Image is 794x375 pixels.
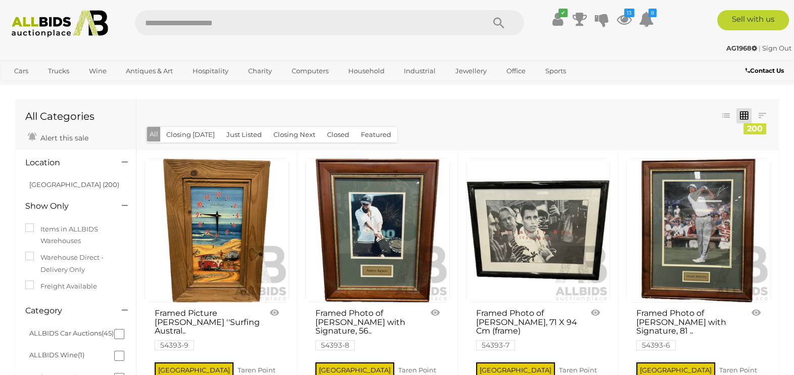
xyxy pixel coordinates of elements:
[743,123,766,134] div: 200
[38,133,88,143] span: Alert this sale
[220,127,268,143] button: Just Listed
[78,351,84,359] span: (1)
[242,63,278,79] a: Charity
[155,309,261,349] a: Framed Picture [PERSON_NAME] ''Surfing Austral.. 54393-9
[745,67,784,74] b: Contact Us
[25,129,91,145] a: Alert this sale
[759,44,761,52] span: |
[102,329,114,337] span: (45)
[82,63,113,79] a: Wine
[355,127,397,143] button: Featured
[119,63,179,79] a: Antiques & Art
[6,10,114,37] img: Allbids.com.au
[648,9,657,17] i: 8
[745,65,786,76] a: Contact Us
[29,180,119,189] a: [GEOGRAPHIC_DATA] (200)
[25,223,126,247] label: Items in ALLBIDS Warehouses
[449,63,493,79] a: Jewellery
[25,306,107,315] h4: Category
[726,44,757,52] strong: AG1968
[762,44,791,52] a: Sign Out
[186,63,235,79] a: Hospitality
[397,63,442,79] a: Industrial
[145,158,289,303] a: Framed Picture GARRY BIRDSALL ''Surfing Australia'' Clock, 56 X 37 Cm (frame)
[160,127,221,143] button: Closing [DATE]
[558,9,568,17] i: ✔
[147,127,161,142] button: All
[466,158,611,303] a: Framed Photo of IVAN LENDL, 71 X 94 Cm (frame)
[617,10,632,28] a: 13
[550,10,565,28] a: ✔
[726,44,759,52] a: AG1968
[500,63,532,79] a: Office
[321,127,355,143] button: Closed
[315,309,422,349] a: Framed Photo of [PERSON_NAME] with Signature, 56.. 54393-8
[285,63,335,79] a: Computers
[29,329,114,337] a: ALLBIDS Car Auctions(45)
[717,10,789,30] a: Sell with us
[25,252,126,275] label: Warehouse Direct - Delivery Only
[25,202,107,211] h4: Show Only
[626,158,771,303] a: Framed Photo of TIGER WOODS with Signature, 81 X 66 Cm (frame)
[474,10,524,35] button: Search
[636,309,742,349] a: Framed Photo of [PERSON_NAME] with Signature, 81 .. 54393-6
[8,79,92,96] a: [GEOGRAPHIC_DATA]
[25,111,126,122] h1: All Categories
[267,127,321,143] button: Closing Next
[25,158,107,167] h4: Location
[41,63,76,79] a: Trucks
[639,10,654,28] a: 8
[305,158,450,303] a: Framed Photo of ANDRE AGASSI with Signature, 56 X 44 Cm (frame)
[29,351,84,359] a: ALLBIDS Wine(1)
[624,9,634,17] i: 13
[476,309,582,349] a: Framed Photo of [PERSON_NAME], 71 X 94 Cm (frame) 54393-7
[8,63,35,79] a: Cars
[25,280,97,292] label: Freight Available
[341,63,391,79] a: Household
[539,63,573,79] a: Sports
